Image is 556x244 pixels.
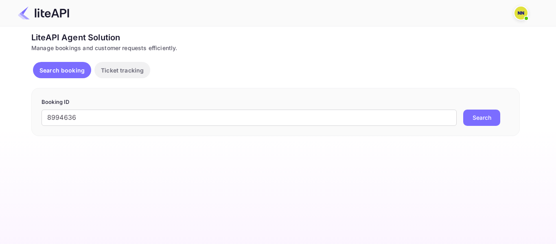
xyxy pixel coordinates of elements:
p: Search booking [39,66,85,75]
button: Search [463,110,500,126]
img: N/A N/A [514,7,528,20]
p: Booking ID [42,98,510,106]
p: Ticket tracking [101,66,144,75]
div: LiteAPI Agent Solution [31,31,520,44]
input: Enter Booking ID (e.g., 63782194) [42,110,457,126]
img: LiteAPI Logo [18,7,69,20]
div: Manage bookings and customer requests efficiently. [31,44,520,52]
